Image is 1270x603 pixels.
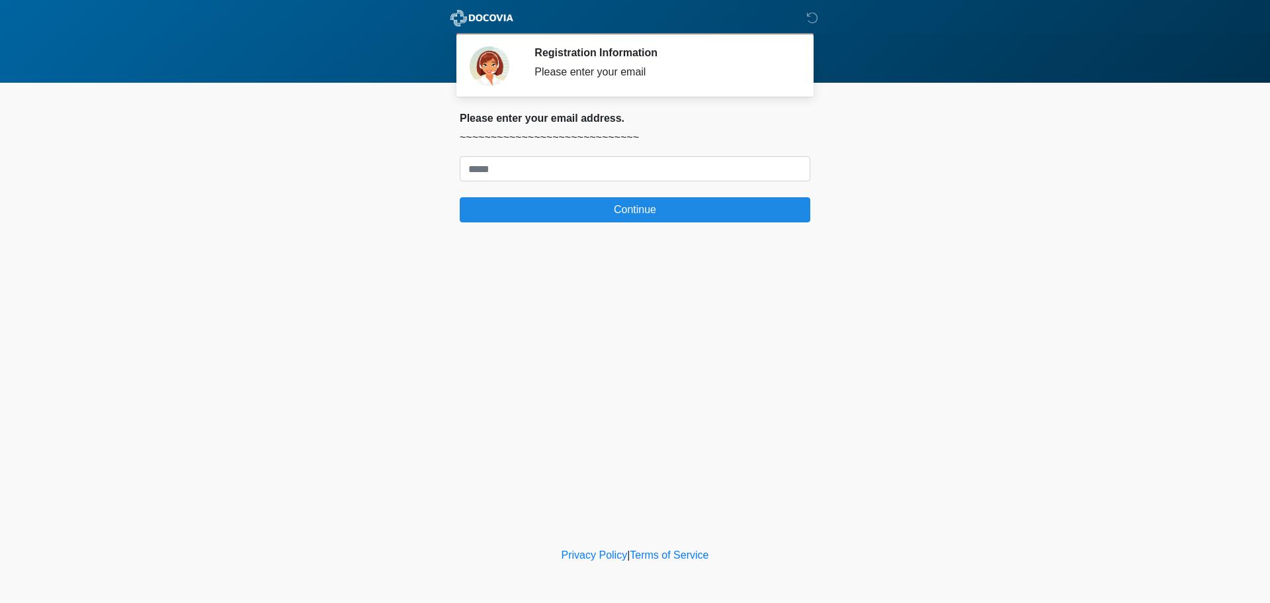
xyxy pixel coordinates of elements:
a: Terms of Service [630,549,708,561]
img: ABC Med Spa- GFEase Logo [446,10,517,26]
p: ~~~~~~~~~~~~~~~~~~~~~~~~~~~~~ [460,130,810,146]
div: Please enter your email [534,64,790,80]
img: Agent Avatar [470,46,509,86]
h2: Registration Information [534,46,790,59]
button: Continue [460,197,810,222]
h2: Please enter your email address. [460,112,810,124]
a: | [627,549,630,561]
a: Privacy Policy [562,549,628,561]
